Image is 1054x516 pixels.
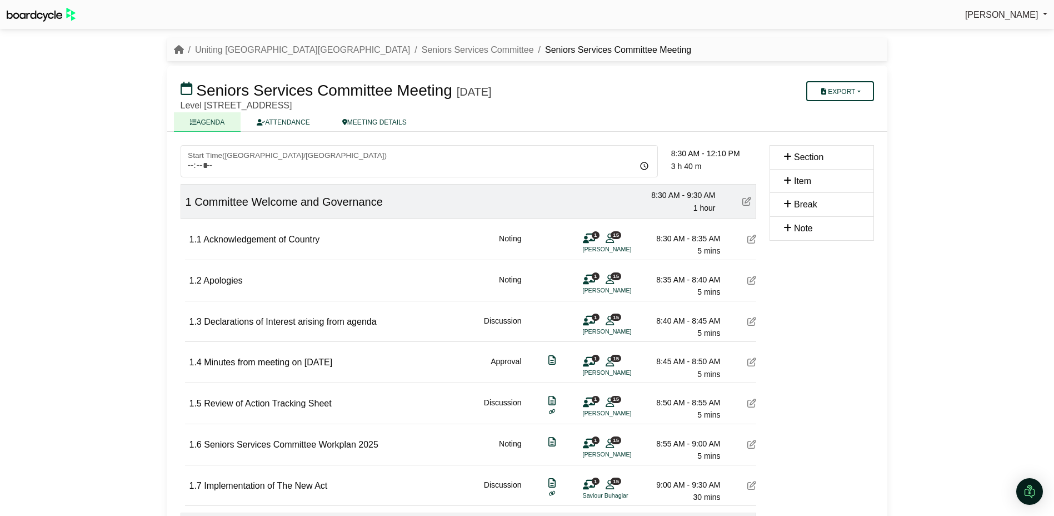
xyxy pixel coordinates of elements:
span: 3 h 40 m [671,162,701,171]
span: 15 [611,478,621,485]
span: 1.6 [189,440,202,449]
span: 5 mins [697,329,720,338]
span: 1 [592,231,600,239]
div: 8:30 AM - 9:30 AM [638,189,716,201]
span: Apologies [203,276,242,285]
span: 1 hour [693,204,716,212]
span: 1 [592,478,600,485]
nav: breadcrumb [174,43,692,57]
span: Seniors Services Committee Meeting [196,82,452,99]
span: Seniors Services Committee Workplan 2025 [204,440,378,449]
span: 5 mins [697,287,720,296]
div: Discussion [484,315,522,340]
span: Item [794,176,811,186]
span: Minutes from meeting on [DATE] [204,358,332,367]
a: Seniors Services Committee [422,45,534,54]
span: Implementation of The New Act [204,481,327,490]
span: 1 [186,196,192,208]
span: 15 [611,272,621,280]
div: 8:45 AM - 8:50 AM [643,355,721,368]
span: 15 [611,314,621,321]
span: Review of Action Tracking Sheet [204,399,331,408]
a: [PERSON_NAME] [965,8,1047,22]
span: 30 mins [693,493,720,502]
li: [PERSON_NAME] [583,409,666,418]
span: Declarations of Interest arising from agenda [204,317,376,326]
div: Approval [491,355,521,380]
div: Noting [499,232,521,257]
li: [PERSON_NAME] [583,286,666,295]
span: 15 [611,436,621,444]
span: 1 [592,314,600,321]
div: 9:00 AM - 9:30 AM [643,479,721,491]
span: 1 [592,272,600,280]
a: MEETING DETAILS [326,112,423,132]
span: 5 mins [697,451,720,460]
li: [PERSON_NAME] [583,327,666,336]
span: 5 mins [697,370,720,379]
span: 15 [611,355,621,362]
span: 1 [592,396,600,403]
div: Noting [499,274,521,299]
div: Open Intercom Messenger [1016,478,1043,505]
div: 8:55 AM - 9:00 AM [643,438,721,450]
span: 1.5 [189,399,202,408]
span: Acknowledgement of Country [203,235,319,244]
span: [PERSON_NAME] [965,10,1038,19]
div: 8:30 AM - 12:10 PM [671,147,756,160]
span: Note [794,224,813,233]
span: 5 mins [697,246,720,255]
span: 1.1 [189,235,202,244]
div: Discussion [484,479,522,504]
div: 8:50 AM - 8:55 AM [643,396,721,409]
a: AGENDA [174,112,241,132]
span: Section [794,152,823,162]
a: Uniting [GEOGRAPHIC_DATA][GEOGRAPHIC_DATA] [195,45,410,54]
span: 1.7 [189,481,202,490]
div: 8:30 AM - 8:35 AM [643,232,721,245]
button: Export [806,81,873,101]
li: Seniors Services Committee Meeting [534,43,692,57]
div: Noting [499,438,521,463]
li: Saviour Buhagiar [583,491,666,500]
span: 1.4 [189,358,202,367]
span: 15 [611,396,621,403]
span: 1 [592,355,600,362]
li: [PERSON_NAME] [583,450,666,459]
span: Committee Welcome and Governance [194,196,383,208]
div: 8:35 AM - 8:40 AM [643,274,721,286]
span: 1.2 [189,276,202,285]
img: BoardcycleBlackGreen-aaafeed430059cb809a45853b8cf6d952af9d84e6e89e1f1685b34bfd5cb7d64.svg [7,8,76,22]
li: [PERSON_NAME] [583,368,666,378]
span: Break [794,200,817,209]
div: [DATE] [457,85,492,98]
div: 8:40 AM - 8:45 AM [643,315,721,327]
span: Level [STREET_ADDRESS] [181,101,292,110]
span: 15 [611,231,621,239]
span: 1 [592,436,600,444]
div: Discussion [484,396,522,421]
span: 5 mins [697,410,720,419]
span: 1.3 [189,317,202,326]
li: [PERSON_NAME] [583,245,666,254]
a: ATTENDANCE [241,112,326,132]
